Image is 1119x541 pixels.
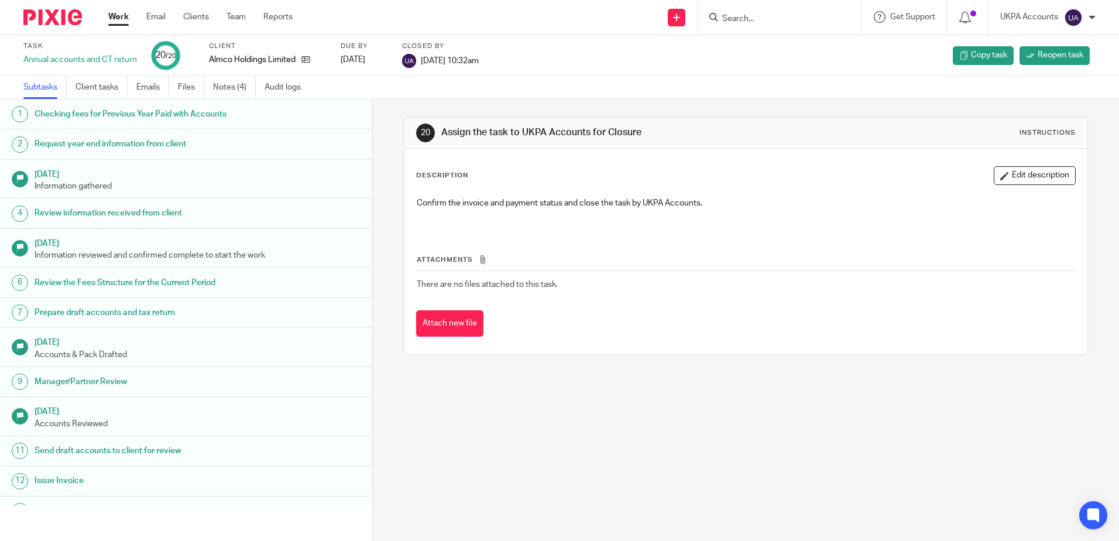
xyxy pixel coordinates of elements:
div: 20 [155,49,176,62]
h1: Confirmation of payment from UKPA Accounts Team [35,502,252,520]
p: Accounts Reviewed [35,418,361,430]
a: Copy task [953,46,1014,65]
a: Audit logs [265,76,310,99]
div: 20 [416,124,435,142]
h1: Manager/Partner Review [35,373,252,391]
div: 11 [12,443,28,459]
div: 12 [12,473,28,489]
div: 9 [12,374,28,390]
h1: Request year end information from client [35,135,252,153]
label: Closed by [402,42,479,51]
small: /20 [166,53,176,59]
p: Information gathered [35,180,361,192]
h1: Prepare draft accounts and tax return [35,304,252,321]
p: Almco Holdings Limited [209,54,296,66]
a: Clients [183,11,209,23]
img: svg%3E [1064,8,1083,27]
a: Notes (4) [213,76,256,99]
h1: Assign the task to UKPA Accounts for Closure [441,126,771,139]
label: Task [23,42,137,51]
button: Attach new file [416,310,483,337]
h1: [DATE] [35,403,361,417]
div: Instructions [1020,128,1076,138]
input: Search [721,14,826,25]
div: 13 [12,503,28,519]
p: Information reviewed and confirmed complete to start the work [35,249,361,261]
a: Work [108,11,129,23]
span: Get Support [890,13,935,21]
h1: Review the Fees Structure for the Current Period [35,274,252,292]
div: 2 [12,136,28,153]
p: Confirm the invoice and payment status and close the task by UKPA Accounts. [417,197,1075,209]
button: Edit description [994,166,1076,185]
h1: Issue Invoice [35,472,252,489]
label: Client [209,42,326,51]
p: Accounts & Pack Drafted [35,349,361,361]
h1: Review information received from client [35,204,252,222]
h1: [DATE] [35,235,361,249]
a: Client tasks [75,76,128,99]
p: UKPA Accounts [1000,11,1058,23]
p: Description [416,171,468,180]
div: 6 [12,275,28,291]
div: [DATE] [341,54,387,66]
img: Pixie [23,9,82,25]
a: Reports [263,11,293,23]
h1: [DATE] [35,334,361,348]
a: Email [146,11,166,23]
div: 7 [12,304,28,321]
a: Reopen task [1020,46,1090,65]
h1: [DATE] [35,166,361,180]
div: 4 [12,206,28,222]
img: svg%3E [402,54,416,68]
span: There are no files attached to this task. [417,280,558,289]
div: 1 [12,106,28,122]
a: Team [226,11,246,23]
span: [DATE] 10:32am [421,56,479,64]
span: Copy task [971,49,1007,61]
h1: Send draft accounts to client for review [35,442,252,460]
a: Emails [136,76,169,99]
a: Files [178,76,204,99]
label: Due by [341,42,387,51]
h1: Checking fees for Previous Year Paid with Accounts [35,105,252,123]
a: Subtasks [23,76,67,99]
span: Attachments [417,256,473,263]
div: Annual accounts and CT return [23,54,137,66]
span: Reopen task [1038,49,1083,61]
